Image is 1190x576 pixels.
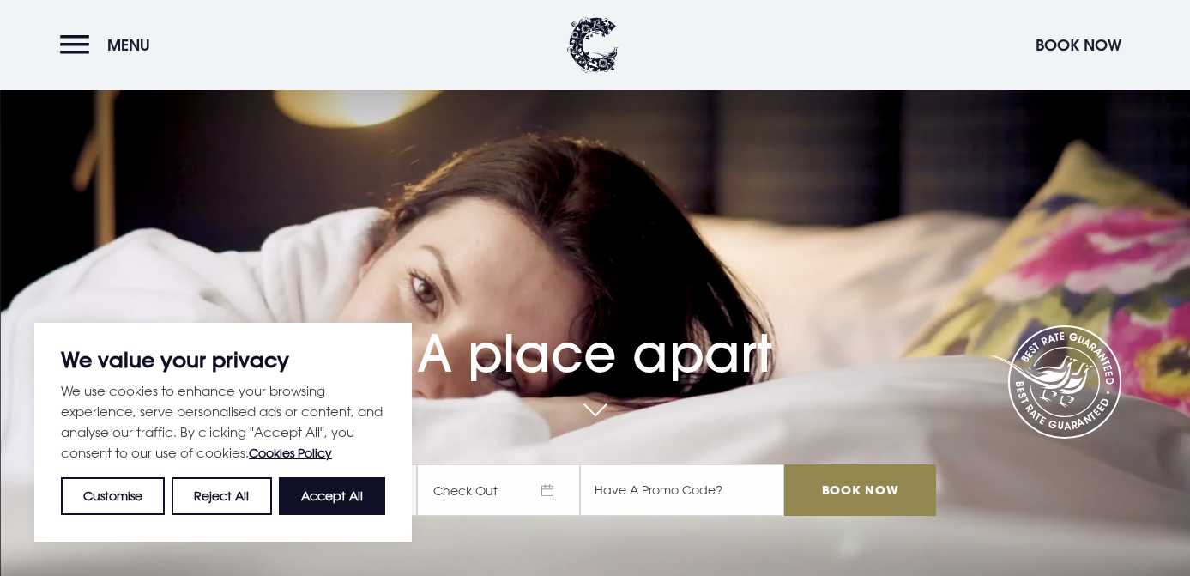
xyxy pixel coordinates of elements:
button: Customise [61,477,165,515]
button: Accept All [279,477,385,515]
input: Book Now [784,464,935,516]
h1: A place apart [254,288,935,384]
p: We value your privacy [61,349,385,370]
a: Cookies Policy [249,446,332,460]
p: We use cookies to enhance your browsing experience, serve personalised ads or content, and analys... [61,380,385,464]
div: We value your privacy [34,323,412,542]
span: Menu [107,35,150,55]
button: Reject All [172,477,271,515]
span: Check Out [417,464,580,516]
img: Clandeboye Lodge [567,17,619,73]
input: Have A Promo Code? [580,464,784,516]
button: Book Now [1027,27,1130,64]
button: Menu [60,27,159,64]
